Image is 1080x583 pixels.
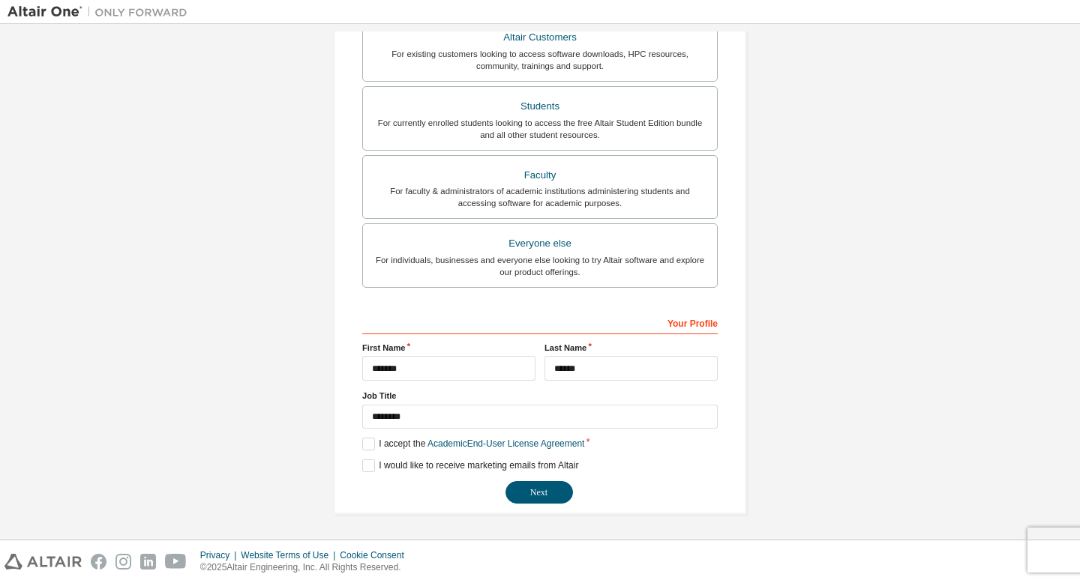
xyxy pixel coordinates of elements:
div: For faculty & administrators of academic institutions administering students and accessing softwa... [372,185,708,209]
div: For currently enrolled students looking to access the free Altair Student Edition bundle and all ... [372,117,708,141]
img: linkedin.svg [140,554,156,570]
div: Privacy [200,549,241,561]
div: For individuals, businesses and everyone else looking to try Altair software and explore our prod... [372,254,708,278]
div: Faculty [372,165,708,186]
img: altair_logo.svg [4,554,82,570]
button: Next [505,481,573,504]
div: Everyone else [372,233,708,254]
label: I accept the [362,438,584,450]
label: I would like to receive marketing emails from Altair [362,459,578,472]
div: Altair Customers [372,27,708,48]
a: Academic End-User License Agreement [427,438,584,449]
div: Website Terms of Use [241,549,340,561]
label: Job Title [362,390,718,402]
img: Altair One [7,4,195,19]
label: Last Name [544,342,718,354]
div: Cookie Consent [340,549,412,561]
img: youtube.svg [165,554,187,570]
div: Students [372,96,708,117]
div: For existing customers looking to access software downloads, HPC resources, community, trainings ... [372,48,708,72]
div: Your Profile [362,310,718,334]
label: First Name [362,342,535,354]
img: instagram.svg [115,554,131,570]
img: facebook.svg [91,554,106,570]
p: © 2025 Altair Engineering, Inc. All Rights Reserved. [200,561,413,574]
